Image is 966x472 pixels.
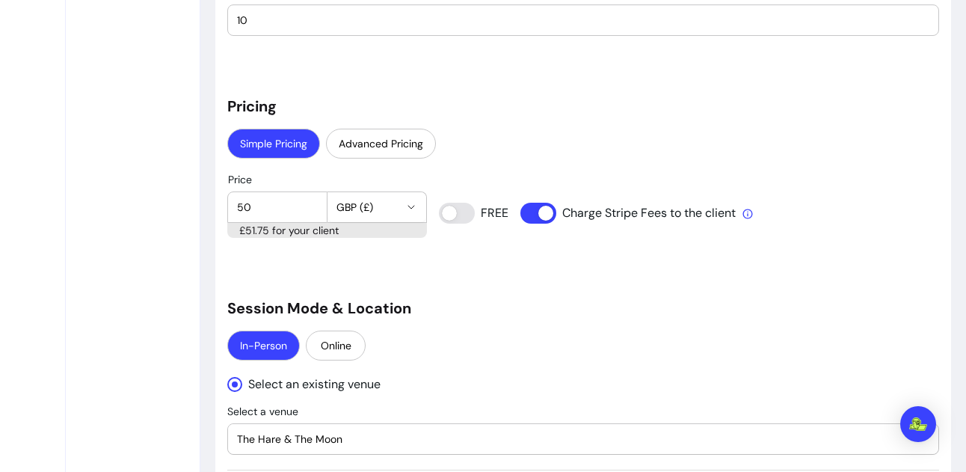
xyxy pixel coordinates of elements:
[227,223,427,238] div: £51.75 for your client
[237,13,929,28] input: Max Customers
[237,200,318,215] input: Price
[900,406,936,442] div: Open Intercom Messenger
[227,331,300,361] button: In-Person
[227,96,939,117] h5: Pricing
[326,129,436,159] button: Advanced Pricing
[237,432,911,447] span: The Hare & The Moon
[520,203,737,224] input: Charge Stripe Fees to the client
[306,331,366,361] button: Online
[227,298,939,319] h5: Session Mode & Location
[227,404,304,419] label: Select a venue
[227,129,320,159] button: Simple Pricing
[336,200,400,215] span: GBP (£)
[439,203,508,224] input: FREE
[227,370,393,399] input: Select an existing venue
[327,192,427,222] button: GBP (£)
[228,424,938,454] button: The Hare & The Moon
[228,173,252,186] span: Price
